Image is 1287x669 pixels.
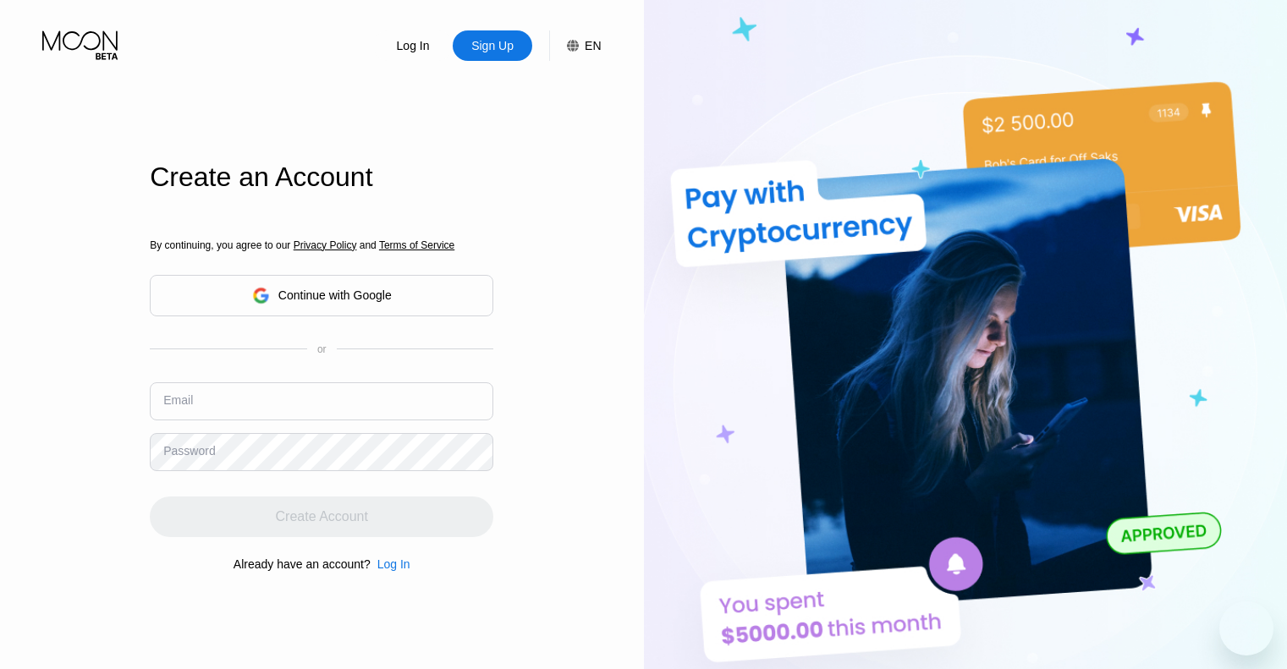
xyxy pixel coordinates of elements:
[470,37,515,54] div: Sign Up
[163,393,193,407] div: Email
[234,557,371,571] div: Already have an account?
[317,343,327,355] div: or
[163,444,215,458] div: Password
[356,239,379,251] span: and
[395,37,432,54] div: Log In
[294,239,357,251] span: Privacy Policy
[379,239,454,251] span: Terms of Service
[150,275,493,316] div: Continue with Google
[373,30,453,61] div: Log In
[453,30,532,61] div: Sign Up
[1219,601,1273,655] iframe: Button to launch messaging window
[549,30,601,61] div: EN
[371,557,410,571] div: Log In
[377,557,410,571] div: Log In
[585,39,601,52] div: EN
[278,288,392,302] div: Continue with Google
[150,239,493,251] div: By continuing, you agree to our
[150,162,493,193] div: Create an Account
